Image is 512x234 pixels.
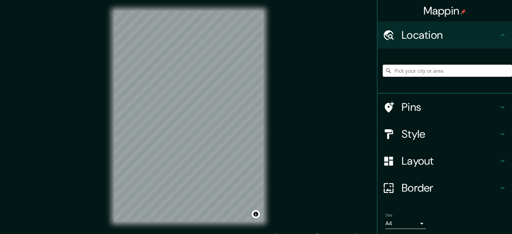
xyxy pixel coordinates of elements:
button: Toggle attribution [252,210,260,218]
h4: Location [402,28,499,42]
div: A4 [385,218,426,229]
h4: Border [402,181,499,195]
div: Style [377,121,512,147]
canvas: Map [114,11,263,222]
label: Size [385,212,392,218]
img: pin-icon.png [460,9,466,14]
div: Location [377,22,512,48]
h4: Mappin [423,4,466,18]
div: Layout [377,147,512,174]
h4: Pins [402,100,499,114]
input: Pick your city or area [383,65,512,77]
h4: Style [402,127,499,141]
h4: Layout [402,154,499,168]
div: Pins [377,94,512,121]
div: Border [377,174,512,201]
